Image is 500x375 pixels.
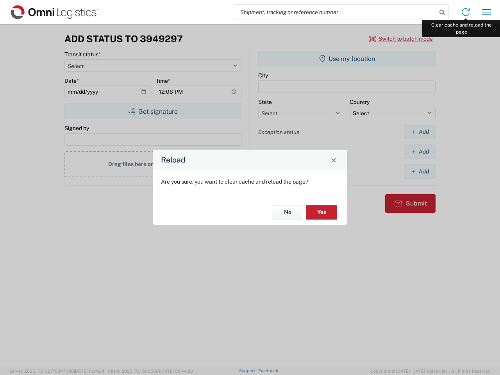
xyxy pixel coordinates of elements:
button: No [272,205,303,220]
p: Are you sure, you want to clear cache and reload the page? [161,178,339,185]
input: Shipment, tracking or reference number [234,5,437,20]
button: Close [328,154,339,165]
h4: Reload [161,154,186,166]
button: Yes [306,205,337,220]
